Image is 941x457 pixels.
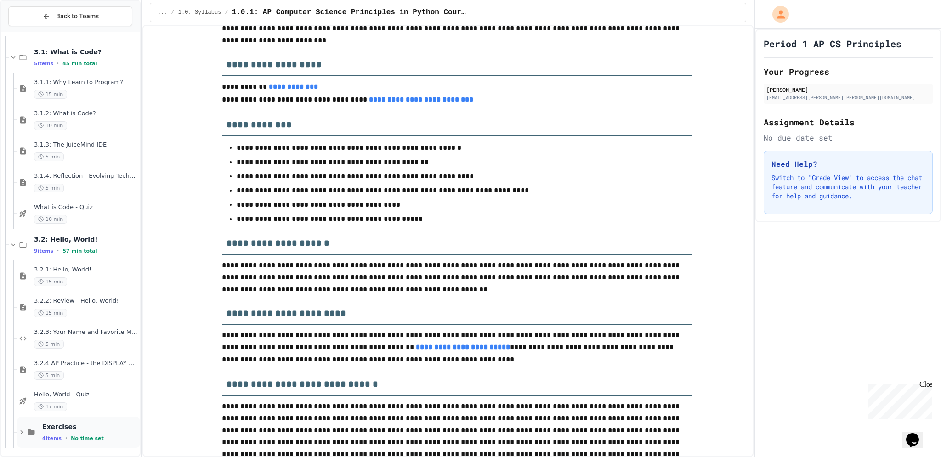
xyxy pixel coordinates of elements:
span: / [225,9,228,16]
span: 3.2.4 AP Practice - the DISPLAY Procedure [34,360,138,367]
span: ... [158,9,168,16]
span: / [171,9,175,16]
h2: Assignment Details [764,116,933,129]
span: 10 min [34,215,67,224]
span: 3.1.4: Reflection - Evolving Technology [34,172,138,180]
div: [EMAIL_ADDRESS][PERSON_NAME][PERSON_NAME][DOMAIN_NAME] [766,94,930,101]
span: • [57,60,59,67]
button: Back to Teams [8,6,132,26]
span: 1.0: Syllabus [178,9,221,16]
span: 15 min [34,90,67,99]
span: 1.0.1: AP Computer Science Principles in Python Course Syllabus [232,7,467,18]
div: [PERSON_NAME] [766,85,930,94]
span: 5 items [34,61,53,67]
span: 3.2.1: Hello, World! [34,266,138,274]
div: My Account [763,4,791,25]
div: Chat with us now!Close [4,4,63,58]
span: 5 min [34,152,64,161]
h2: Your Progress [764,65,933,78]
div: No due date set [764,132,933,143]
span: Back to Teams [56,11,99,21]
span: 3.1.3: The JuiceMind IDE [34,141,138,149]
span: 3.1.1: Why Learn to Program? [34,79,138,86]
span: 3.2.3: Your Name and Favorite Movie [34,328,138,336]
span: 45 min total [62,61,97,67]
span: 5 min [34,340,64,349]
span: 3.2.2: Review - Hello, World! [34,297,138,305]
span: 9 items [34,248,53,254]
span: 5 min [34,371,64,380]
span: 3.1: What is Code? [34,48,138,56]
span: • [65,434,67,442]
span: 17 min [34,402,67,411]
iframe: chat widget [902,420,932,448]
p: Switch to "Grade View" to access the chat feature and communicate with your teacher for help and ... [771,173,925,201]
span: What is Code - Quiz [34,203,138,211]
span: 5 min [34,184,64,192]
span: No time set [71,435,104,441]
span: 15 min [34,277,67,286]
h1: Period 1 AP CS Principles [764,37,901,50]
span: Hello, World - Quiz [34,391,138,399]
span: 15 min [34,309,67,317]
iframe: chat widget [865,380,932,419]
span: 57 min total [62,248,97,254]
span: 10 min [34,121,67,130]
span: 3.2: Hello, World! [34,235,138,243]
span: 3.1.2: What is Code? [34,110,138,118]
span: Exercises [42,423,138,431]
span: 4 items [42,435,62,441]
span: • [57,247,59,254]
h3: Need Help? [771,158,925,169]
